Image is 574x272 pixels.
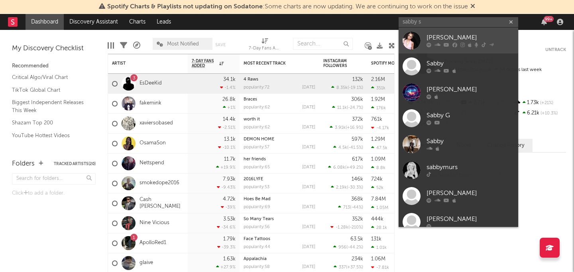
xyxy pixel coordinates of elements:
div: ( ) [330,225,363,230]
div: ( ) [332,105,363,110]
input: Search for folders... [12,173,96,185]
div: [DATE] [302,225,315,229]
div: ( ) [331,85,363,90]
div: +19.9 % [216,165,236,170]
div: Appalachia [244,257,315,261]
div: So Many Tears [244,217,315,221]
span: -44.2 % [348,245,362,250]
div: popularity: 69 [244,205,270,209]
a: Nettspend [140,160,164,167]
div: Face Tattoos [244,237,315,241]
span: -41.5 % [348,146,362,150]
a: Nine Vicious [140,220,169,227]
a: OsamaSon [140,140,166,147]
div: Braces [244,97,315,102]
div: popularity: 62 [244,105,270,110]
a: Discovery Assistant [64,14,124,30]
span: Most Notified [167,41,199,47]
div: 597k [352,137,363,142]
div: 1.63k [223,256,236,262]
div: 7-Day Fans Added (7-Day Fans Added) [249,44,281,53]
a: [PERSON_NAME] [399,79,518,105]
div: Click to add a folder. [12,189,96,198]
div: Filters [120,34,127,57]
div: [DATE] [302,105,315,110]
a: fakemink [140,100,161,107]
div: popularity: 58 [244,265,270,269]
div: worth it [244,117,315,122]
div: Sabby G [427,111,514,120]
div: Artist [112,61,172,66]
div: -7.81k [371,265,389,270]
span: -210 % [350,225,362,230]
button: 99+ [541,19,547,25]
div: 52k [371,185,383,190]
div: ( ) [331,185,363,190]
div: 1.05M [371,205,388,210]
span: -1.28k [336,225,348,230]
div: ( ) [338,205,363,210]
span: -44 % [351,205,362,210]
div: sabbymurs [427,163,514,172]
a: Braces [244,97,257,102]
div: 1.73k [513,98,566,108]
div: 1.01k [371,245,387,250]
div: [DATE] [302,125,315,130]
button: Save [215,43,226,47]
div: 132k [352,77,363,82]
a: her friends [244,157,266,162]
div: 306k [351,97,363,102]
span: -19.1 % [349,86,362,90]
div: ( ) [333,244,363,250]
div: 14.4k [223,117,236,122]
span: 713 [343,205,350,210]
div: [PERSON_NAME] [427,189,514,198]
div: Hoes Be Mad [244,197,315,201]
div: -39.3 % [217,244,236,250]
a: YouTube Hottest Videos [12,131,88,140]
span: 3.91k [335,126,346,130]
div: Spotify Monthly Listeners [371,61,431,66]
div: ( ) [328,165,363,170]
div: 99 + [544,16,554,22]
span: -30.3 % [348,185,362,190]
a: xaviersobased [140,120,173,127]
div: 4 Raws [244,77,315,82]
input: Search for artists [399,17,518,27]
div: Edit Columns [108,34,114,57]
a: Critical Algo/Viral Chart [12,73,88,82]
span: 11.1k [337,106,347,110]
a: Appalachia [244,257,267,261]
div: 761k [371,117,382,122]
div: 47.5k [371,145,387,150]
div: 11.7k [224,157,236,162]
div: [PERSON_NAME] [427,85,514,95]
div: -2.51 % [218,125,236,130]
div: ( ) [330,125,363,130]
div: 372k [352,117,363,122]
a: 4 Raws [244,77,258,82]
input: Search... [293,38,353,50]
span: 2.19k [336,185,347,190]
div: ( ) [334,264,363,270]
a: [PERSON_NAME] [399,209,518,235]
a: Dashboard [26,14,64,30]
a: Cash [PERSON_NAME] [140,197,184,210]
a: Leads [151,14,177,30]
div: 13.1k [224,137,236,142]
div: 444k [371,217,383,222]
div: [DATE] [302,165,315,170]
div: 3.53k [223,217,236,222]
a: Charts [124,14,151,30]
a: sabbymurs [399,157,518,183]
a: DEMON HOME [244,137,274,142]
div: 26.8k [222,97,236,102]
div: 131k [371,237,381,242]
div: her friends [244,157,315,162]
span: 956 [338,245,346,250]
div: 2.16M [371,77,385,82]
div: popularity: 57 [244,145,269,150]
a: glaive [140,260,153,266]
div: 7.93k [223,177,236,182]
div: Instagram Followers [323,59,351,68]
